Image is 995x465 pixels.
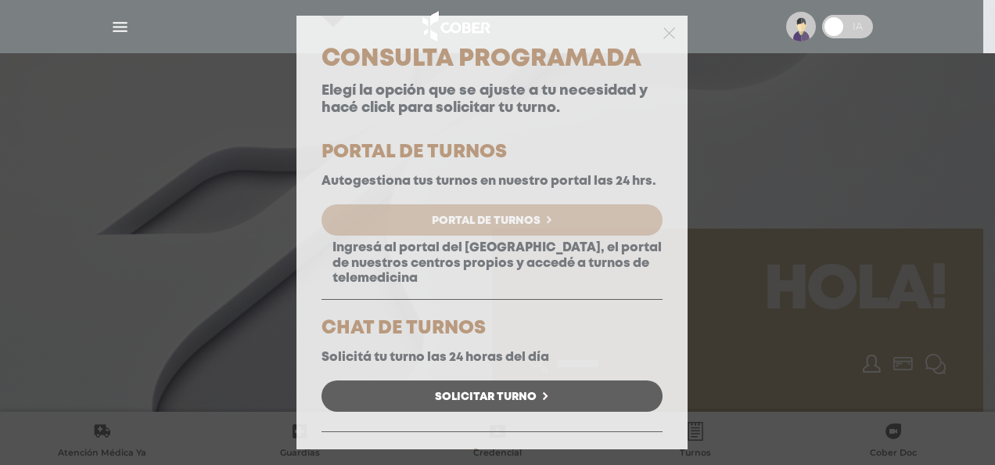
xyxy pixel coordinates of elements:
p: Autogestiona tus turnos en nuestro portal las 24 hrs. [321,174,663,189]
span: Portal de Turnos [432,215,541,226]
span: Consulta Programada [321,49,641,70]
p: Ingresá al portal del [GEOGRAPHIC_DATA], el portal de nuestros centros propios y accedé a turnos ... [321,240,663,286]
p: Solicitá tu turno las 24 horas del día [321,350,663,365]
a: Solicitar Turno [321,380,663,412]
h5: PORTAL DE TURNOS [321,143,663,162]
a: Portal de Turnos [321,204,663,236]
p: Elegí la opción que se ajuste a tu necesidad y hacé click para solicitar tu turno. [321,83,663,117]
span: Solicitar Turno [435,391,537,402]
h5: CHAT DE TURNOS [321,319,663,338]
